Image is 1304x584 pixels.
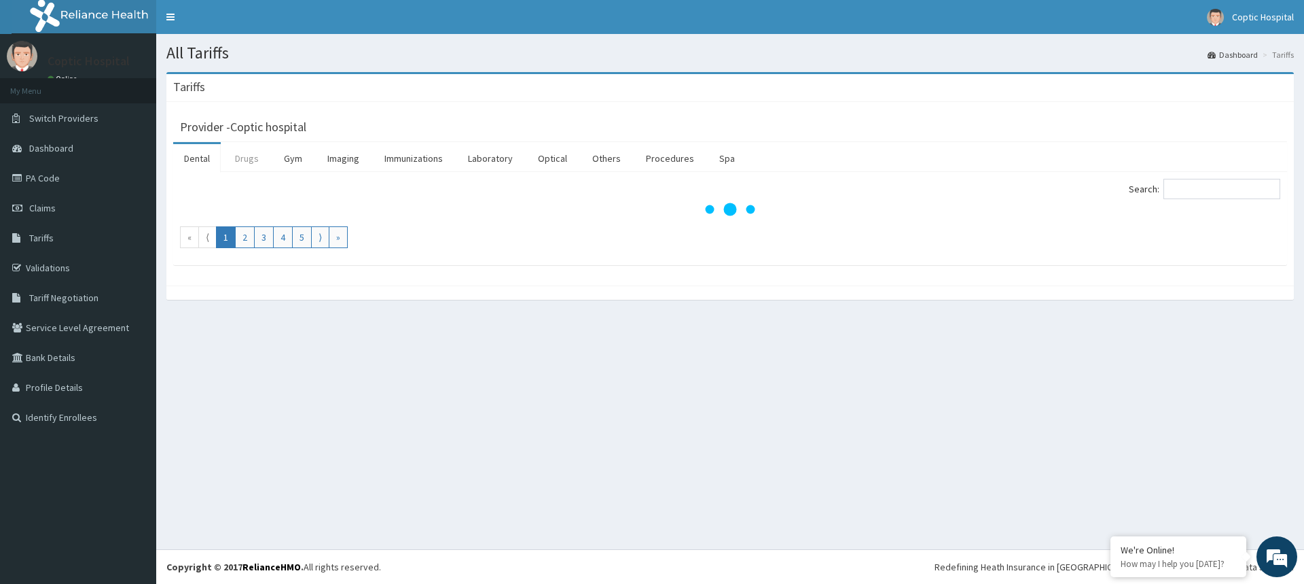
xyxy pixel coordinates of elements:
[273,144,313,173] a: Gym
[254,226,274,248] a: Go to page number 3
[1163,179,1280,199] input: Search:
[180,121,306,133] h3: Provider - Coptic hospital
[708,144,746,173] a: Spa
[273,226,293,248] a: Go to page number 4
[457,144,524,173] a: Laboratory
[635,144,705,173] a: Procedures
[235,226,255,248] a: Go to page number 2
[1207,9,1224,26] img: User Image
[1121,544,1236,556] div: We're Online!
[1232,11,1294,23] span: Coptic Hospital
[198,226,217,248] a: Go to previous page
[329,226,348,248] a: Go to last page
[166,44,1294,62] h1: All Tariffs
[316,144,370,173] a: Imaging
[223,7,255,39] div: Minimize live chat window
[311,226,329,248] a: Go to next page
[1208,49,1258,61] a: Dashboard
[29,142,73,154] span: Dashboard
[7,371,259,419] textarea: Type your message and hit 'Enter'
[48,55,130,67] p: Coptic Hospital
[374,144,454,173] a: Immunizations
[242,561,301,573] a: RelianceHMO
[48,74,80,84] a: Online
[29,202,56,214] span: Claims
[25,68,55,102] img: d_794563401_company_1708531726252_794563401
[703,182,757,237] svg: audio-loading
[173,81,205,93] h3: Tariffs
[216,226,236,248] a: Go to page number 1
[166,561,304,573] strong: Copyright © 2017 .
[180,226,199,248] a: Go to first page
[1121,558,1236,570] p: How may I help you today?
[935,560,1294,574] div: Redefining Heath Insurance in [GEOGRAPHIC_DATA] using Telemedicine and Data Science!
[292,226,312,248] a: Go to page number 5
[1259,49,1294,61] li: Tariffs
[29,232,54,244] span: Tariffs
[29,292,98,304] span: Tariff Negotiation
[527,144,578,173] a: Optical
[1129,179,1280,199] label: Search:
[156,549,1304,584] footer: All rights reserved.
[71,76,228,94] div: Chat with us now
[29,112,98,124] span: Switch Providers
[79,171,187,309] span: We're online!
[7,41,37,71] img: User Image
[224,144,270,173] a: Drugs
[173,144,221,173] a: Dental
[581,144,632,173] a: Others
